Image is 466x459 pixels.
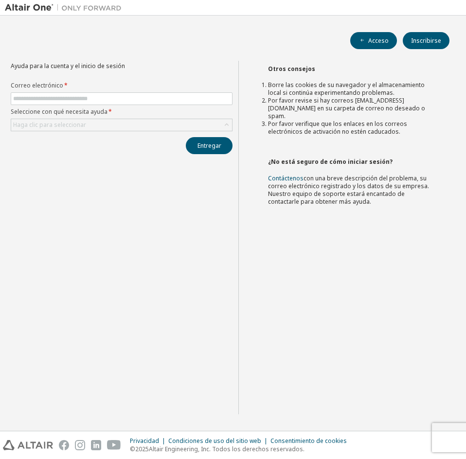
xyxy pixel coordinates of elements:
[3,440,53,450] img: altair_logo.svg
[168,437,261,445] font: Condiciones de uso del sitio web
[149,445,305,453] font: Altair Engineering, Inc. Todos los derechos reservados.
[268,120,407,136] font: Por favor verifique que los enlaces en los correos electrónicos de activación no estén caducados.
[5,3,126,13] img: Altair Uno
[268,81,425,97] font: Borre las cookies de su navegador y el almacenamiento local si continúa experimentando problemas.
[11,62,125,70] font: Ayuda para la cuenta y el inicio de sesión
[11,119,232,131] div: Haga clic para seleccionar
[107,440,121,450] img: youtube.svg
[268,65,315,73] font: Otros consejos
[59,440,69,450] img: facebook.svg
[268,174,304,182] a: Contáctenos
[268,174,429,206] font: con una breve descripción del problema, su correo electrónico registrado y los datos de su empres...
[411,36,441,45] font: Inscribirse
[403,32,449,49] button: Inscribirse
[270,437,347,445] font: Consentimiento de cookies
[268,96,425,120] font: Por favor revise si hay correos [EMAIL_ADDRESS][DOMAIN_NAME] en su carpeta de correo no deseado o...
[130,437,159,445] font: Privacidad
[135,445,149,453] font: 2025
[197,141,221,150] font: Entregar
[350,32,397,49] button: Acceso
[11,81,63,89] font: Correo electrónico
[368,36,389,45] font: Acceso
[268,158,393,166] font: ¿No está seguro de cómo iniciar sesión?
[186,137,233,154] button: Entregar
[11,107,108,116] font: Seleccione con qué necesita ayuda
[130,445,135,453] font: ©
[91,440,101,450] img: linkedin.svg
[13,121,86,129] font: Haga clic para seleccionar
[75,440,85,450] img: instagram.svg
